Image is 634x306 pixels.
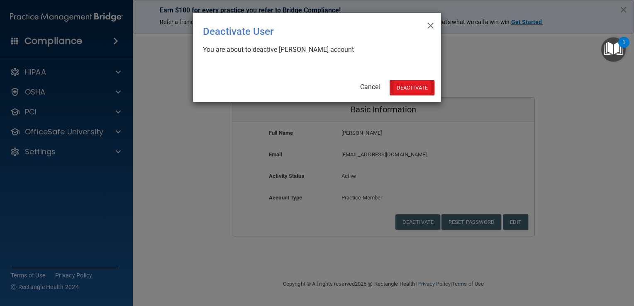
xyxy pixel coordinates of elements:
div: Deactivate User [203,19,397,44]
button: Deactivate [390,80,434,95]
a: Cancel [360,83,380,91]
button: Open Resource Center, 1 new notification [601,37,626,62]
span: × [427,16,434,33]
div: 1 [622,42,625,53]
div: You are about to deactive [PERSON_NAME] account [203,45,424,54]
